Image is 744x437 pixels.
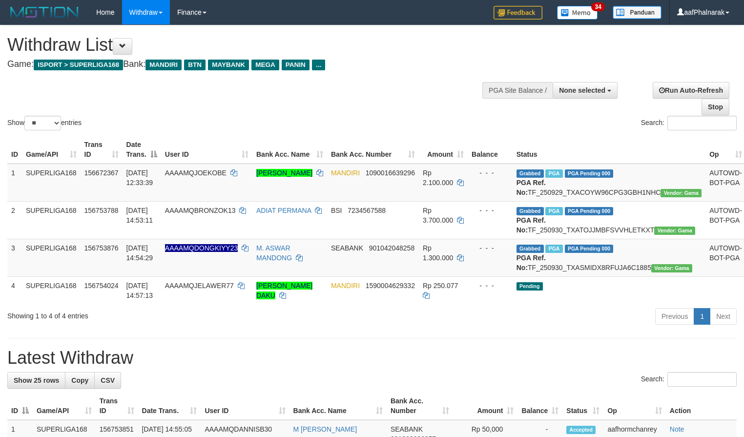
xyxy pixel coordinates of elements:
[34,60,123,70] span: ISPORT > SUPERLIGA168
[702,99,729,115] a: Stop
[517,245,544,253] span: Grabbed
[667,372,737,387] input: Search:
[7,116,82,130] label: Show entries
[545,169,562,178] span: Marked by aafsengchandara
[123,136,161,164] th: Date Trans.: activate to sort column descending
[81,136,123,164] th: Trans ID: activate to sort column ascending
[468,136,513,164] th: Balance
[423,282,458,290] span: Rp 250.077
[289,392,387,420] th: Bank Acc. Name: activate to sort column ascending
[472,281,509,291] div: - - -
[565,169,614,178] span: PGA Pending
[557,6,598,20] img: Button%20Memo.svg
[7,239,22,276] td: 3
[366,282,415,290] span: Copy 1590004629332 to clipboard
[24,116,61,130] select: Showentries
[126,282,153,299] span: [DATE] 14:57:13
[7,348,737,368] h1: Latest Withdraw
[126,169,153,187] span: [DATE] 12:33:39
[7,5,82,20] img: MOTION_logo.png
[165,207,236,214] span: AAAAMQBRONZOK13
[348,207,386,214] span: Copy 7234567588 to clipboard
[472,168,509,178] div: - - -
[517,207,544,215] span: Grabbed
[165,244,238,252] span: Nama rekening ada tanda titik/strip, harap diedit
[553,82,618,99] button: None selected
[201,392,289,420] th: User ID: activate to sort column ascending
[84,282,119,290] span: 156754024
[84,169,119,177] span: 156672367
[482,82,553,99] div: PGA Site Balance /
[472,243,509,253] div: - - -
[84,207,119,214] span: 156753788
[126,207,153,224] span: [DATE] 14:53:11
[653,82,729,99] a: Run Auto-Refresh
[208,60,249,70] span: MAYBANK
[666,392,737,420] th: Action
[282,60,310,70] span: PANIN
[513,164,705,202] td: TF_250929_TXACOYW96CPG3GBH1NHC
[7,307,303,321] div: Showing 1 to 4 of 4 entries
[7,164,22,202] td: 1
[256,282,312,299] a: [PERSON_NAME] DAKU
[7,35,486,55] h1: Withdraw List
[566,426,596,434] span: Accepted
[562,392,603,420] th: Status: activate to sort column ascending
[256,244,292,262] a: M. ASWAR MANDONG
[256,169,312,177] a: [PERSON_NAME]
[331,169,360,177] span: MANDIRI
[256,207,311,214] a: ADIAT PERMANA
[7,201,22,239] td: 2
[22,136,81,164] th: Game/API: activate to sort column ascending
[391,425,423,433] span: SEABANK
[7,392,33,420] th: ID: activate to sort column descending
[71,376,88,384] span: Copy
[641,372,737,387] label: Search:
[423,207,453,224] span: Rp 3.700.000
[293,425,357,433] a: M [PERSON_NAME]
[654,227,695,235] span: Vendor URL: https://trx31.1velocity.biz
[494,6,542,20] img: Feedback.jpg
[331,244,363,252] span: SEABANK
[513,239,705,276] td: TF_250930_TXASMIDX8RFUJA6C1885
[331,282,360,290] span: MANDIRI
[7,60,486,69] h4: Game: Bank:
[145,60,182,70] span: MANDIRI
[513,136,705,164] th: Status
[138,392,201,420] th: Date Trans.: activate to sort column ascending
[251,60,279,70] span: MEGA
[7,136,22,164] th: ID
[651,264,692,272] span: Vendor URL: https://trx31.1velocity.biz
[517,169,544,178] span: Grabbed
[387,392,453,420] th: Bank Acc. Number: activate to sort column ascending
[545,245,562,253] span: Marked by aafheankoy
[312,60,325,70] span: ...
[603,392,665,420] th: Op: activate to sort column ascending
[94,372,121,389] a: CSV
[661,189,702,197] span: Vendor URL: https://trx31.1velocity.biz
[710,308,737,325] a: Next
[423,169,453,187] span: Rp 2.100.000
[327,136,419,164] th: Bank Acc. Number: activate to sort column ascending
[165,169,227,177] span: AAAAMQJOEKOBE
[22,201,81,239] td: SUPERLIGA168
[641,116,737,130] label: Search:
[366,169,415,177] span: Copy 1090016639296 to clipboard
[472,206,509,215] div: - - -
[517,179,546,196] b: PGA Ref. No:
[565,207,614,215] span: PGA Pending
[84,244,119,252] span: 156753876
[65,372,95,389] a: Copy
[22,239,81,276] td: SUPERLIGA168
[33,392,96,420] th: Game/API: activate to sort column ascending
[517,282,543,291] span: Pending
[517,392,562,420] th: Balance: activate to sort column ascending
[694,308,710,325] a: 1
[7,276,22,304] td: 4
[331,207,342,214] span: BSI
[513,201,705,239] td: TF_250930_TXATOJJMBFSVVHLETKXT
[161,136,252,164] th: User ID: activate to sort column ascending
[369,244,414,252] span: Copy 901042048258 to clipboard
[14,376,59,384] span: Show 25 rows
[565,245,614,253] span: PGA Pending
